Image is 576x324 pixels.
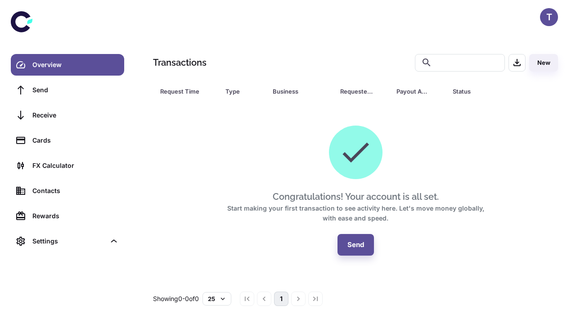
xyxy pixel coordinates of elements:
div: Requested Amount [340,85,374,98]
div: Type [225,85,250,98]
div: Settings [11,230,124,252]
a: Overview [11,54,124,76]
h5: Congratulations! Your account is all set. [273,190,439,203]
h6: Start making your first transaction to see activity here. Let's move money globally, with ease an... [220,203,490,223]
span: Type [225,85,262,98]
span: Requested Amount [340,85,386,98]
nav: pagination navigation [238,292,324,306]
p: Showing 0-0 of 0 [153,294,199,304]
span: Payout Amount [396,85,442,98]
div: Receive [32,110,119,120]
div: FX Calculator [32,161,119,171]
button: 25 [202,292,231,306]
a: FX Calculator [11,155,124,176]
div: Send [32,85,119,95]
div: Request Time [160,85,203,98]
a: Cards [11,130,124,151]
a: Rewards [11,205,124,227]
h1: Transactions [153,56,207,69]
div: Status [453,85,509,98]
button: New [529,54,558,72]
span: Status [453,85,521,98]
a: Receive [11,104,124,126]
button: page 1 [274,292,288,306]
div: Cards [32,135,119,145]
div: Overview [32,60,119,70]
div: Settings [32,236,105,246]
button: T [540,8,558,26]
div: Rewards [32,211,119,221]
button: Send [337,234,374,256]
div: Payout Amount [396,85,430,98]
span: Request Time [160,85,215,98]
a: Send [11,79,124,101]
a: Contacts [11,180,124,202]
div: Contacts [32,186,119,196]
